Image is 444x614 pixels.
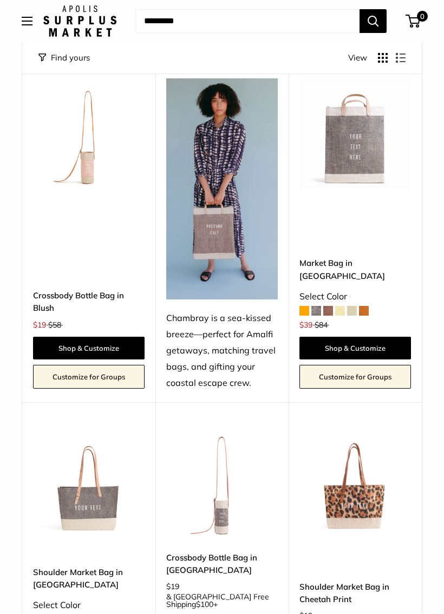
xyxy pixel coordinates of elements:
span: $19 [166,582,179,591]
img: description_Make it yours with custom printed text. [299,429,411,540]
input: Search... [135,9,360,33]
img: Crossbody Bottle Bag in Blush [33,78,145,190]
button: Filter collection [38,50,90,65]
a: description_Our first Crossbody Bottle Bagdescription_Effortless style no matter where you are [166,429,278,540]
button: Open menu [22,17,32,25]
span: $39 [299,320,312,330]
img: description_Our first Crossbody Bottle Bag [166,429,278,540]
span: $84 [315,320,328,330]
a: Customize for Groups [33,365,145,389]
a: Crossbody Bottle Bag in BlushCrossbody Bottle Bag in Blush [33,78,145,190]
span: 0 [417,11,428,22]
a: description_Make it yours with personalized textdescription_Our first every Chambray Jute bag... [299,78,411,190]
a: Shop & Customize [33,337,145,359]
button: Display products as list [396,53,406,63]
div: Chambray is a sea-kissed breeze—perfect for Amalfi getaways, matching travel bags, and gifting yo... [166,310,278,391]
a: Customize for Groups [299,365,411,389]
img: description_Make it yours with personalized text [299,78,411,190]
img: Apolis: Surplus Market [43,5,116,37]
a: Shop & Customize [299,337,411,359]
a: Shoulder Market Bag in [GEOGRAPHIC_DATA] [33,566,145,591]
span: $100 [196,599,213,609]
span: View [348,50,367,65]
a: description_Our first Chambray Shoulder Market Bagdescription_Adjustable soft leather handle [33,429,145,540]
a: 0 [407,15,420,28]
span: $58 [48,320,61,330]
a: Crossbody Bottle Bag in [GEOGRAPHIC_DATA] [166,551,278,577]
span: & [GEOGRAPHIC_DATA] Free Shipping + [166,593,278,608]
a: Shoulder Market Bag in Cheetah Print [299,580,411,606]
a: description_Make it yours with custom printed text.Shoulder Market Bag in Cheetah Print [299,429,411,540]
div: Select Color [299,289,411,305]
a: Crossbody Bottle Bag in Blush [33,289,145,315]
img: description_Our first Chambray Shoulder Market Bag [33,429,145,540]
img: Chambray is a sea-kissed breeze—perfect for Amalfi getaways, matching travel bags, and gifting yo... [166,78,278,299]
button: Display products as grid [378,53,388,63]
a: Market Bag in [GEOGRAPHIC_DATA] [299,257,411,282]
span: $19 [33,320,46,330]
button: Search [360,9,387,33]
div: Select Color [33,597,145,613]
